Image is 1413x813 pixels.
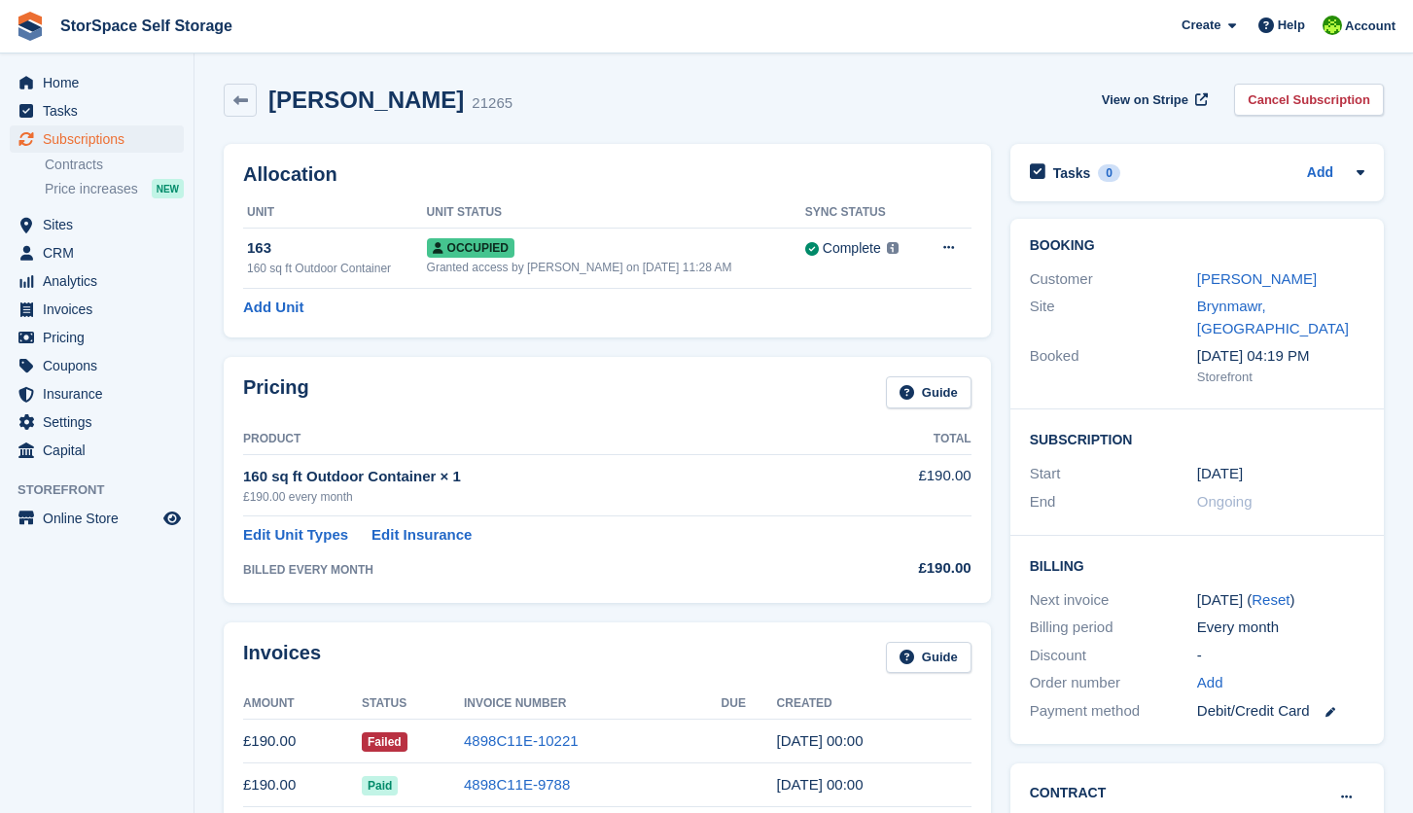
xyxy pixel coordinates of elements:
[243,642,321,674] h2: Invoices
[1030,268,1197,291] div: Customer
[777,689,971,720] th: Created
[243,466,834,488] div: 160 sq ft Outdoor Container × 1
[834,557,971,580] div: £190.00
[886,642,971,674] a: Guide
[1030,672,1197,694] div: Order number
[1197,463,1243,485] time: 2023-07-01 23:00:00 UTC
[243,488,834,506] div: £190.00 every month
[45,156,184,174] a: Contracts
[43,408,159,436] span: Settings
[43,352,159,379] span: Coupons
[371,524,472,547] a: Edit Insurance
[10,324,184,351] a: menu
[43,380,159,407] span: Insurance
[243,763,362,807] td: £190.00
[43,97,159,124] span: Tasks
[1197,589,1364,612] div: [DATE] ( )
[10,408,184,436] a: menu
[1030,491,1197,513] div: End
[1030,238,1364,254] h2: Booking
[43,69,159,96] span: Home
[43,211,159,238] span: Sites
[1053,164,1091,182] h2: Tasks
[362,732,407,752] span: Failed
[1197,345,1364,368] div: [DATE] 04:19 PM
[1030,783,1107,803] h2: Contract
[10,505,184,532] a: menu
[1098,164,1120,182] div: 0
[464,732,579,749] a: 4898C11E-10221
[1234,84,1384,116] a: Cancel Subscription
[53,10,240,42] a: StorSpace Self Storage
[834,424,971,455] th: Total
[1094,84,1212,116] a: View on Stripe
[427,259,805,276] div: Granted access by [PERSON_NAME] on [DATE] 11:28 AM
[43,239,159,266] span: CRM
[1197,645,1364,667] div: -
[1197,617,1364,639] div: Every month
[10,69,184,96] a: menu
[10,352,184,379] a: menu
[1030,429,1364,448] h2: Subscription
[10,380,184,407] a: menu
[464,689,722,720] th: Invoice Number
[1030,617,1197,639] div: Billing period
[1197,298,1349,336] a: Brynmawr, [GEOGRAPHIC_DATA]
[18,480,194,500] span: Storefront
[427,238,514,258] span: Occupied
[16,12,45,41] img: stora-icon-8386f47178a22dfd0bd8f6a31ec36ba5ce8667c1dd55bd0f319d3a0aa187defe.svg
[472,92,512,115] div: 21265
[887,242,899,254] img: icon-info-grey-7440780725fd019a000dd9b08b2336e03edf1995a4989e88bcd33f0948082b44.svg
[1197,368,1364,387] div: Storefront
[243,720,362,763] td: £190.00
[243,297,303,319] a: Add Unit
[823,238,881,259] div: Complete
[10,97,184,124] a: menu
[1030,463,1197,485] div: Start
[268,87,464,113] h2: [PERSON_NAME]
[243,689,362,720] th: Amount
[43,437,159,464] span: Capital
[1197,672,1223,694] a: Add
[1197,700,1364,723] div: Debit/Credit Card
[10,125,184,153] a: menu
[45,180,138,198] span: Price increases
[1030,589,1197,612] div: Next invoice
[43,267,159,295] span: Analytics
[1307,162,1333,185] a: Add
[362,776,398,795] span: Paid
[247,260,427,277] div: 160 sq ft Outdoor Container
[362,689,464,720] th: Status
[1197,493,1253,510] span: Ongoing
[243,376,309,408] h2: Pricing
[247,237,427,260] div: 163
[1030,645,1197,667] div: Discount
[1030,345,1197,386] div: Booked
[886,376,971,408] a: Guide
[10,437,184,464] a: menu
[777,732,864,749] time: 2025-09-01 23:00:59 UTC
[243,197,427,229] th: Unit
[1252,591,1289,608] a: Reset
[722,689,777,720] th: Due
[777,776,864,793] time: 2025-08-01 23:00:47 UTC
[1345,17,1395,36] span: Account
[10,239,184,266] a: menu
[10,296,184,323] a: menu
[10,267,184,295] a: menu
[243,424,834,455] th: Product
[1102,90,1188,110] span: View on Stripe
[43,324,159,351] span: Pricing
[427,197,805,229] th: Unit Status
[464,776,570,793] a: 4898C11E-9788
[43,505,159,532] span: Online Store
[1182,16,1220,35] span: Create
[160,507,184,530] a: Preview store
[243,163,971,186] h2: Allocation
[1030,555,1364,575] h2: Billing
[1197,270,1317,287] a: [PERSON_NAME]
[1323,16,1342,35] img: paul catt
[243,561,834,579] div: BILLED EVERY MONTH
[10,211,184,238] a: menu
[1030,296,1197,339] div: Site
